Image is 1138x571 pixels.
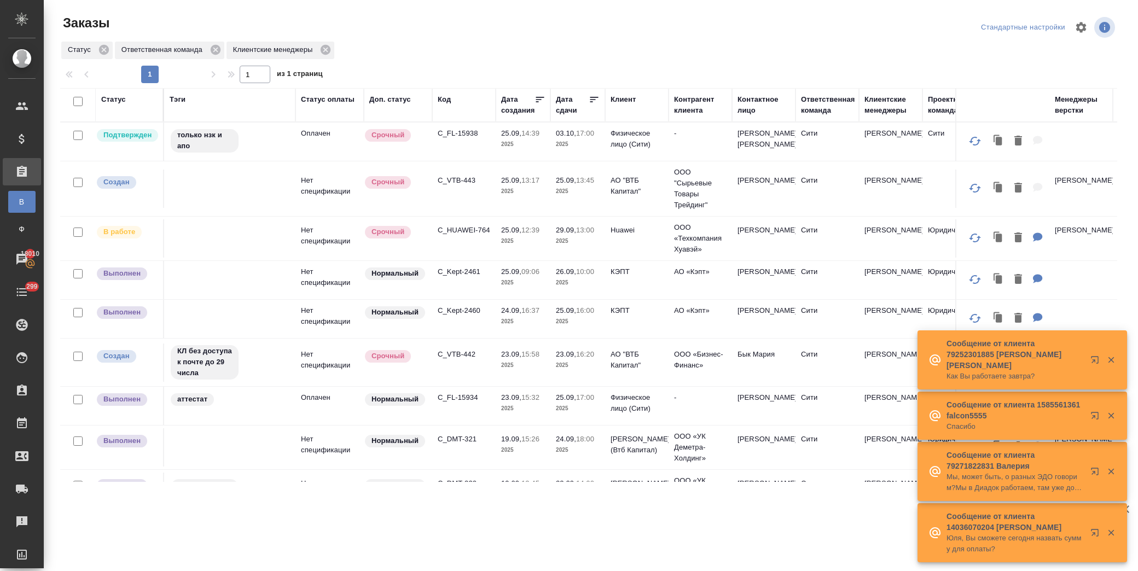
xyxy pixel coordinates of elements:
td: [PERSON_NAME] [PERSON_NAME] [732,473,796,511]
button: Клонировать [988,130,1009,153]
div: Менеджеры верстки [1055,94,1107,116]
p: 13:45 [521,479,539,487]
button: Закрыть [1100,528,1122,538]
p: Срочный [371,351,404,362]
p: 25.09, [501,267,521,276]
p: 25.09, [501,226,521,234]
p: Huawei [611,225,663,236]
td: Сити [796,473,859,511]
p: Выполнен [103,435,141,446]
div: Выставляется автоматически, если на указанный объем услуг необходимо больше времени в стандартном... [364,128,427,143]
div: Выставляется автоматически, если на указанный объем услуг необходимо больше времени в стандартном... [364,175,427,190]
button: Обновить [962,128,988,154]
p: Выполнен [103,394,141,405]
div: Контактное лицо [738,94,790,116]
p: 15:26 [521,435,539,443]
p: 2025 [501,236,545,247]
p: Выполнен [103,268,141,279]
div: Ответственная команда [115,42,224,59]
p: C_DMT-321 [438,434,490,445]
p: 23.09, [501,350,521,358]
p: Подтвержден [103,130,152,141]
p: Физическое лицо (Сити) [611,392,663,414]
div: Статус по умолчанию для стандартных заказов [364,392,427,407]
td: [PERSON_NAME] [859,261,922,299]
div: На согласовании [170,478,290,504]
p: - [674,392,727,403]
p: 25.09, [556,176,576,184]
p: C_VTB-442 [438,349,490,360]
div: Ответственная команда [801,94,855,116]
span: В [14,196,30,207]
div: Тэги [170,94,185,105]
span: из 1 страниц [277,67,323,83]
td: Сити [796,428,859,467]
p: 16:00 [576,306,594,314]
button: Удалить [1009,177,1027,200]
p: 17:00 [576,129,594,137]
a: 18010 [3,246,41,273]
p: АО "ВТБ Капитал" [611,349,663,371]
p: Сообщение от клиента 79271822831 Валерия [947,450,1083,471]
p: 2025 [501,316,545,327]
td: [PERSON_NAME] [859,300,922,338]
div: Выставляет КМ после уточнения всех необходимых деталей и получения согласия клиента на запуск. С ... [96,128,158,143]
div: аттестат [170,392,290,407]
span: 299 [20,281,44,292]
p: 16:37 [521,306,539,314]
p: 2025 [556,403,600,414]
p: ООО «Бизнес-Финанс» [674,349,727,371]
td: Юридический [922,261,986,299]
td: [PERSON_NAME] [859,219,922,258]
p: 19.09, [501,479,521,487]
p: Создан [103,177,130,188]
td: [PERSON_NAME] [PERSON_NAME] [732,123,796,161]
p: 23.09, [501,393,521,401]
button: Обновить [962,225,988,251]
button: Закрыть [1100,411,1122,421]
div: Клиентские менеджеры [864,94,917,116]
p: Клиентские менеджеры [233,44,317,55]
p: 2025 [501,403,545,414]
p: Ответственная команда [121,44,206,55]
div: Проектная команда [928,94,980,116]
td: Сити [796,170,859,208]
p: аттестат [177,394,207,405]
td: [PERSON_NAME] [859,473,922,511]
p: Сообщение от клиента 79252301885 [PERSON_NAME] [PERSON_NAME] [947,338,1083,371]
button: Открыть в новой вкладке [1084,461,1110,487]
p: АО "ВТБ Капитал" [611,175,663,197]
p: Нормальный [371,435,419,446]
p: 25.09, [556,393,576,401]
td: Сити [796,300,859,338]
p: АО «Кэпт» [674,305,727,316]
p: ООО «УК Деметра-Холдинг» [674,475,727,508]
p: 16:20 [576,350,594,358]
button: Обновить [962,175,988,201]
p: Срочный [371,177,404,188]
div: Выставляет ПМ после сдачи и проведения начислений. Последний этап для ПМа [96,305,158,320]
div: Статус [61,42,113,59]
div: Код [438,94,451,105]
p: 2025 [556,277,600,288]
span: Ф [14,224,30,235]
div: Выставляется автоматически, если на указанный объем услуг необходимо больше времени в стандартном... [364,225,427,240]
td: Сити [796,343,859,382]
p: Как Вы работаете завтра? [947,371,1083,382]
p: 15:32 [521,393,539,401]
td: [PERSON_NAME] [732,219,796,258]
p: C_HUAWEI-764 [438,225,490,236]
p: КЛ без доступа к почте до 29 числа [177,346,232,378]
p: АО «Кэпт» [674,266,727,277]
p: 26.09, [556,267,576,276]
p: 2025 [556,139,600,150]
p: ООО "Сырьевые Товары Трейдинг" [674,167,727,211]
div: Выставляет ПМ после принятия заказа от КМа [96,225,158,240]
p: Срочный [371,226,404,237]
p: Физическое лицо (Сити) [611,128,663,150]
span: Посмотреть информацию [1094,17,1117,38]
button: Клонировать [988,177,1009,200]
td: Юридический [922,219,986,258]
p: 2025 [501,139,545,150]
p: В работе [103,226,135,237]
